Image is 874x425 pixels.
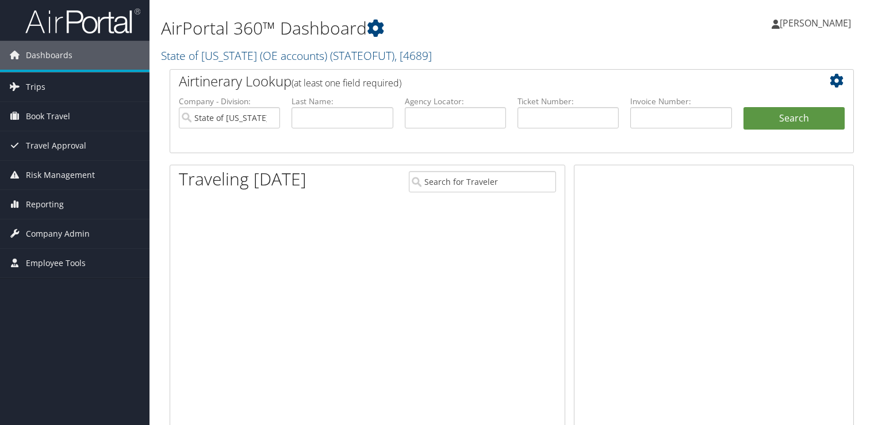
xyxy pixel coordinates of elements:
[26,41,72,70] span: Dashboards
[517,96,619,107] label: Ticket Number:
[405,96,506,107] label: Agency Locator:
[743,107,845,130] button: Search
[292,77,401,89] span: (at least one field required)
[394,48,432,63] span: , [ 4689 ]
[26,161,95,189] span: Risk Management
[26,219,90,248] span: Company Admin
[26,73,45,101] span: Trips
[292,96,393,107] label: Last Name:
[772,6,862,40] a: [PERSON_NAME]
[409,171,556,192] input: Search for Traveler
[26,190,64,219] span: Reporting
[630,96,731,107] label: Invoice Number:
[26,102,70,131] span: Book Travel
[780,17,851,29] span: [PERSON_NAME]
[161,48,432,63] a: State of [US_STATE] (OE accounts)
[26,131,86,160] span: Travel Approval
[330,48,394,63] span: ( STATEOFUT )
[179,96,280,107] label: Company - Division:
[25,7,140,35] img: airportal-logo.png
[179,71,788,91] h2: Airtinerary Lookup
[179,167,306,191] h1: Traveling [DATE]
[26,249,86,278] span: Employee Tools
[161,16,628,40] h1: AirPortal 360™ Dashboard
